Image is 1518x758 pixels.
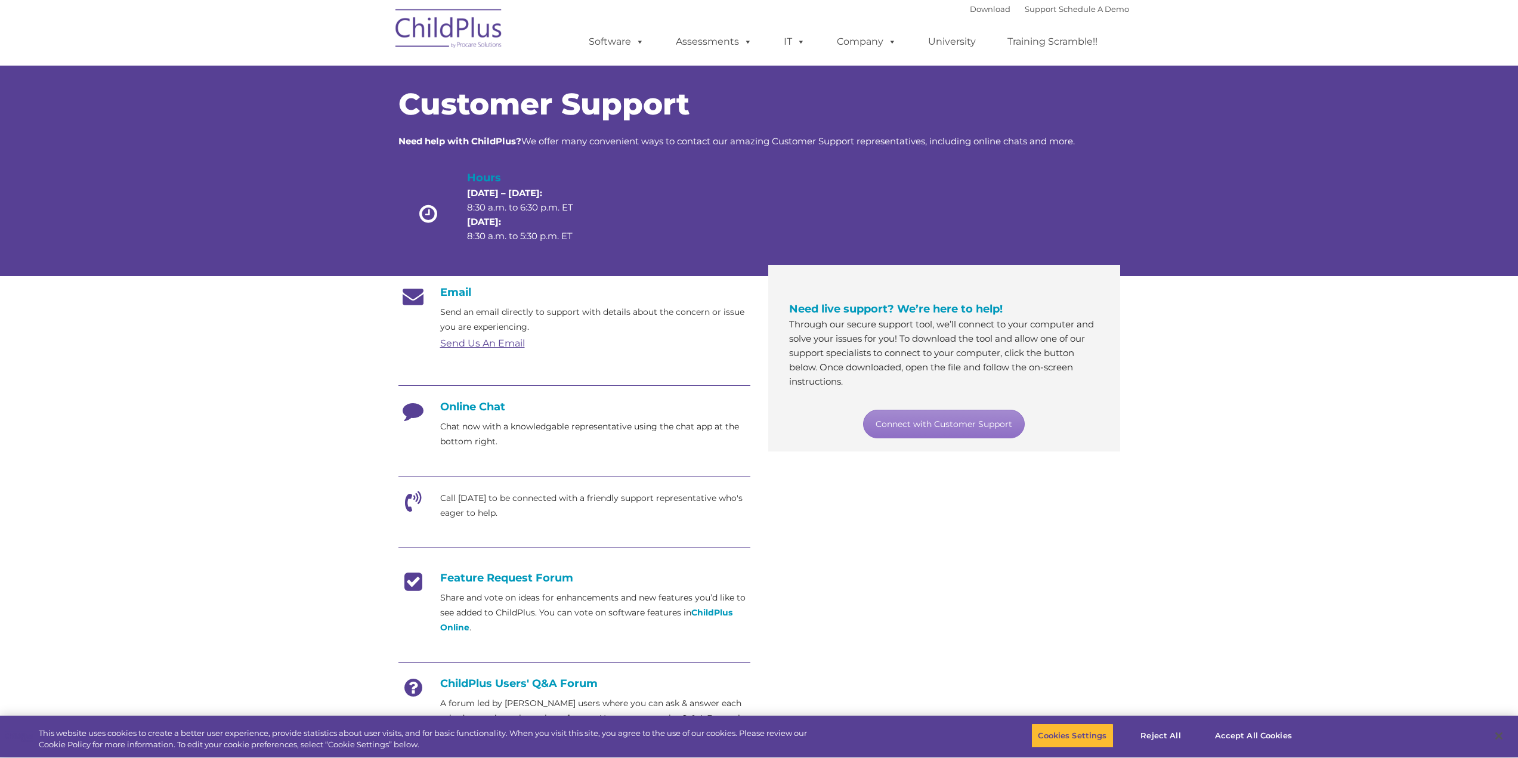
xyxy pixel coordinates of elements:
a: University [916,30,988,54]
div: This website uses cookies to create a better user experience, provide statistics about user visit... [39,728,835,751]
a: Download [970,4,1010,14]
p: 8:30 a.m. to 6:30 p.m. ET 8:30 a.m. to 5:30 p.m. ET [467,186,593,243]
p: Send an email directly to support with details about the concern or issue you are experiencing. [440,305,750,335]
font: | [970,4,1129,14]
h4: Feature Request Forum [398,571,750,584]
a: Assessments [664,30,764,54]
p: Share and vote on ideas for enhancements and new features you’d like to see added to ChildPlus. Y... [440,590,750,635]
button: Accept All Cookies [1208,723,1299,748]
span: Customer Support [398,86,690,122]
h4: Online Chat [398,400,750,413]
span: We offer many convenient ways to contact our amazing Customer Support representatives, including ... [398,135,1075,147]
a: Schedule A Demo [1059,4,1129,14]
a: Send Us An Email [440,338,525,349]
button: Reject All [1124,723,1198,748]
h4: Hours [467,169,593,186]
h4: ChildPlus Users' Q&A Forum [398,677,750,690]
strong: Need help with ChildPlus? [398,135,521,147]
a: IT [772,30,817,54]
p: Chat now with a knowledgable representative using the chat app at the bottom right. [440,419,750,449]
strong: [DATE]: [467,216,501,227]
a: Support [1025,4,1056,14]
a: ChildPlus Online [440,607,732,633]
p: Through our secure support tool, we’ll connect to your computer and solve your issues for you! To... [789,317,1099,389]
a: Software [577,30,656,54]
a: Training Scramble!! [995,30,1109,54]
a: Connect with Customer Support [863,410,1025,438]
span: Need live support? We’re here to help! [789,302,1003,315]
img: ChildPlus by Procare Solutions [389,1,509,60]
h4: Email [398,286,750,299]
button: Close [1486,723,1512,749]
strong: [DATE] – [DATE]: [467,187,542,199]
p: A forum led by [PERSON_NAME] users where you can ask & answer each other’s questions about the so... [440,696,750,741]
button: Cookies Settings [1031,723,1113,748]
p: Call [DATE] to be connected with a friendly support representative who's eager to help. [440,491,750,521]
a: Company [825,30,908,54]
